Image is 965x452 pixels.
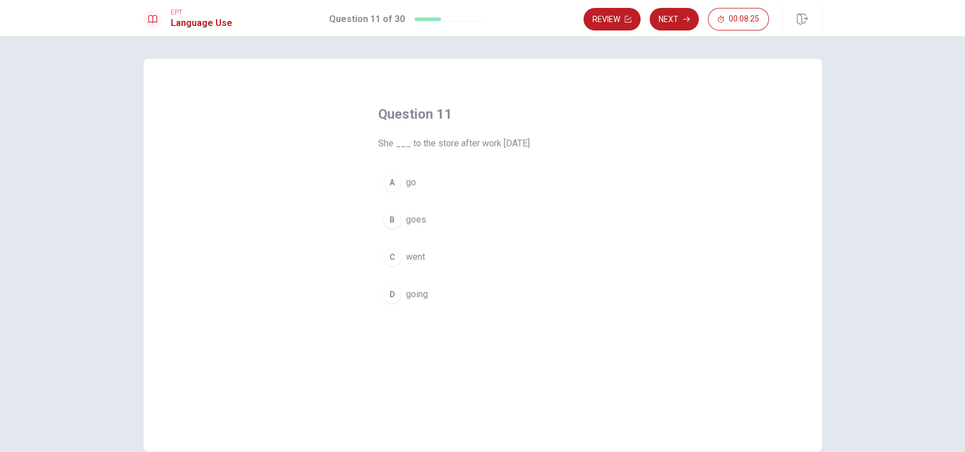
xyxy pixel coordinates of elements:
[378,137,587,150] span: She ___ to the store after work [DATE].
[383,211,401,229] div: B
[383,173,401,192] div: A
[378,105,587,123] h4: Question 11
[171,8,232,16] span: EPT
[171,16,232,30] h1: Language Use
[378,206,587,234] button: Bgoes
[378,280,587,308] button: Dgoing
[378,168,587,197] button: Ago
[406,250,425,264] span: went
[708,8,769,31] button: 00:08:25
[378,243,587,271] button: Cwent
[650,8,699,31] button: Next
[329,12,405,26] h1: Question 11 of 30
[406,288,428,301] span: going
[583,8,641,31] button: Review
[383,248,401,266] div: C
[406,176,416,189] span: go
[729,15,759,24] span: 00:08:25
[406,213,426,227] span: goes
[383,285,401,303] div: D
